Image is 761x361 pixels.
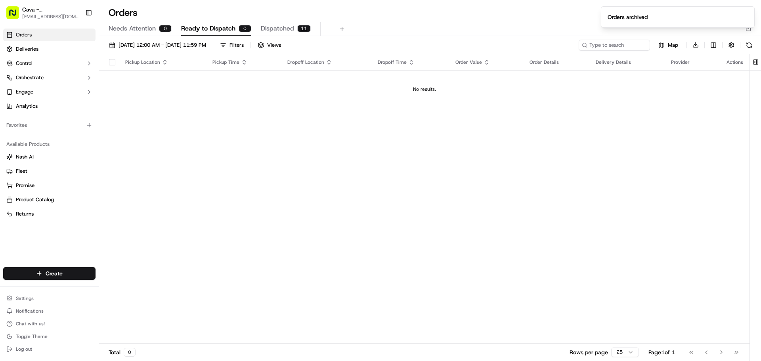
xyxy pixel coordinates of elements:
span: Deliveries [16,46,38,53]
span: Returns [16,210,34,218]
h1: Orders [109,6,138,19]
span: Dispatched [261,24,294,33]
div: 11 [297,25,311,32]
button: [EMAIL_ADDRESS][DOMAIN_NAME] [22,13,79,20]
div: Order Value [455,59,517,65]
div: Pickup Location [125,59,200,65]
span: Settings [16,295,34,302]
a: Orders [3,29,96,41]
span: Product Catalog [16,196,54,203]
span: Orders [16,31,32,38]
div: Available Products [3,138,96,151]
span: Ready to Dispatch [181,24,235,33]
span: Chat with us! [16,321,45,327]
span: Fleet [16,168,27,175]
button: Create [3,267,96,280]
p: Rows per page [570,348,608,356]
a: Nash AI [6,153,92,160]
span: Nash AI [16,153,34,160]
span: Orchestrate [16,74,44,81]
div: 0 [159,25,172,32]
a: Product Catalog [6,196,92,203]
button: Chat with us! [3,318,96,329]
div: Dropoff Location [287,59,365,65]
button: Toggle Theme [3,331,96,342]
span: Promise [16,182,34,189]
button: Fleet [3,165,96,178]
button: Cava - [GEOGRAPHIC_DATA][EMAIL_ADDRESS][DOMAIN_NAME] [3,3,82,22]
div: No results. [102,86,746,92]
span: Create [46,269,63,277]
button: Notifications [3,306,96,317]
div: Total [109,348,136,357]
div: Pickup Time [212,59,275,65]
span: Analytics [16,103,38,110]
a: Analytics [3,100,96,113]
button: Views [254,40,285,51]
button: Nash AI [3,151,96,163]
a: Promise [6,182,92,189]
span: Notifications [16,308,44,314]
div: Dropoff Time [378,59,443,65]
span: Views [267,42,281,49]
button: Log out [3,344,96,355]
span: Toggle Theme [16,333,48,340]
div: Actions [727,59,743,65]
div: Favorites [3,119,96,132]
a: Deliveries [3,43,96,55]
a: Returns [6,210,92,218]
span: Map [668,42,678,49]
div: Filters [229,42,244,49]
div: Provider [671,59,714,65]
button: Map [653,40,683,50]
button: Orchestrate [3,71,96,84]
div: Orders archived [608,13,648,21]
div: Order Details [530,59,583,65]
div: Delivery Details [596,59,658,65]
div: 0 [124,348,136,357]
button: Product Catalog [3,193,96,206]
span: [DATE] 12:00 AM - [DATE] 11:59 PM [119,42,206,49]
button: Control [3,57,96,70]
span: Engage [16,88,33,96]
div: Page 1 of 1 [648,348,675,356]
a: Fleet [6,168,92,175]
button: Filters [216,40,247,51]
button: Cava - [GEOGRAPHIC_DATA] [22,6,79,13]
button: Returns [3,208,96,220]
span: Needs Attention [109,24,156,33]
button: [DATE] 12:00 AM - [DATE] 11:59 PM [105,40,210,51]
button: Promise [3,179,96,192]
span: Control [16,60,33,67]
div: 0 [239,25,251,32]
button: Engage [3,86,96,98]
input: Type to search [579,40,650,51]
button: Refresh [744,40,755,51]
span: Log out [16,346,32,352]
button: Settings [3,293,96,304]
